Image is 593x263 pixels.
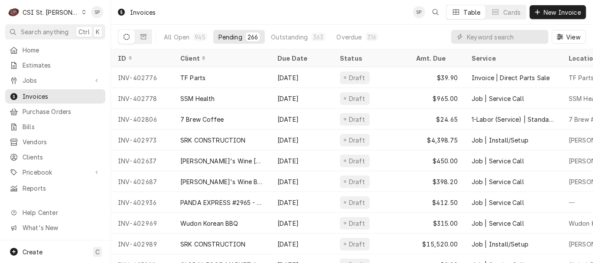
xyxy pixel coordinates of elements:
span: Invoices [23,92,101,101]
div: Job | Service Call [472,219,524,228]
a: Clients [5,150,105,164]
a: Go to What's New [5,221,105,235]
button: New Invoice [530,5,586,19]
span: C [95,247,100,257]
div: Job | Service Call [472,198,524,207]
span: Home [23,45,101,55]
div: Job | Service Call [472,156,524,166]
div: SP [413,6,425,18]
div: All Open [164,32,189,42]
span: Help Center [23,208,100,217]
div: PANDA EXPRESS #2965 - [GEOGRAPHIC_DATA] [180,198,264,207]
div: SSM Health [180,94,215,103]
div: Shelley Politte's Avatar [91,6,103,18]
div: SRK CONSTRUCTION [180,240,246,249]
div: Status [340,54,401,63]
div: INV-402776 [111,67,173,88]
div: Due Date [277,54,324,63]
span: Create [23,248,42,256]
div: 316 [367,32,376,42]
div: [PERSON_NAME]'s Wine [PERSON_NAME] (ACH) [180,156,264,166]
div: [DATE] [270,192,333,213]
span: Reports [23,184,101,193]
div: INV-402969 [111,213,173,234]
div: SP [91,6,103,18]
span: Clients [23,153,101,162]
div: Draft [348,198,366,207]
div: $398.20 [409,171,465,192]
span: View [564,32,582,42]
a: Go to Jobs [5,73,105,88]
div: INV-402687 [111,171,173,192]
div: [DATE] [270,234,333,254]
a: Estimates [5,58,105,72]
div: ID [118,54,165,63]
span: Jobs [23,76,88,85]
span: Pricebook [23,168,88,177]
button: View [552,30,586,44]
div: 363 [313,32,323,42]
div: Draft [348,73,366,82]
span: Ctrl [78,27,90,36]
span: K [96,27,100,36]
div: [DATE] [270,130,333,150]
div: Job | Install/Setup [472,240,528,249]
div: $450.00 [409,150,465,171]
div: $965.00 [409,88,465,109]
span: Estimates [23,61,101,70]
a: Reports [5,181,105,195]
div: Draft [348,219,366,228]
a: Purchase Orders [5,104,105,119]
a: Invoices [5,89,105,104]
div: [DATE] [270,171,333,192]
div: CSI St. Louis's Avatar [8,6,20,18]
div: Job | Service Call [472,177,524,186]
div: INV-402637 [111,150,173,171]
div: Wudon Korean BBQ [180,219,238,228]
div: $15,520.00 [409,234,465,254]
div: INV-402806 [111,109,173,130]
div: 266 [248,32,258,42]
div: [DATE] [270,213,333,234]
button: Search anythingCtrlK [5,24,105,39]
div: Service [472,54,553,63]
div: Shelley Politte's Avatar [413,6,425,18]
div: $39.90 [409,67,465,88]
div: Job | Service Call [472,94,524,103]
a: Home [5,43,105,57]
span: Purchase Orders [23,107,101,116]
input: Keyword search [467,30,544,44]
div: 7 Brew Coffee [180,115,224,124]
div: Overdue [337,32,362,42]
div: 1-Labor (Service) | Standard | Incurred [472,115,555,124]
span: Bills [23,122,101,131]
a: Go to Help Center [5,205,105,220]
div: INV-402936 [111,192,173,213]
a: Bills [5,120,105,134]
div: [DATE] [270,150,333,171]
span: What's New [23,223,100,232]
div: INV-402778 [111,88,173,109]
div: INV-402989 [111,234,173,254]
div: C [8,6,20,18]
div: Draft [348,240,366,249]
div: $412.50 [409,192,465,213]
span: New Invoice [542,8,583,17]
div: SRK CONSTRUCTION [180,136,246,145]
div: Cards [503,8,521,17]
div: [PERSON_NAME]'s Wine Bar STL (ACH) [180,177,264,186]
div: Invoice | Direct Parts Sale [472,73,550,82]
div: [DATE] [270,109,333,130]
div: 945 [195,32,205,42]
div: $315.00 [409,213,465,234]
div: $4,398.75 [409,130,465,150]
div: [DATE] [270,67,333,88]
div: Draft [348,136,366,145]
div: TF Parts [180,73,205,82]
div: INV-402973 [111,130,173,150]
div: Draft [348,94,366,103]
div: $24.65 [409,109,465,130]
div: Table [464,8,481,17]
div: Job | Install/Setup [472,136,528,145]
button: Open search [429,5,443,19]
